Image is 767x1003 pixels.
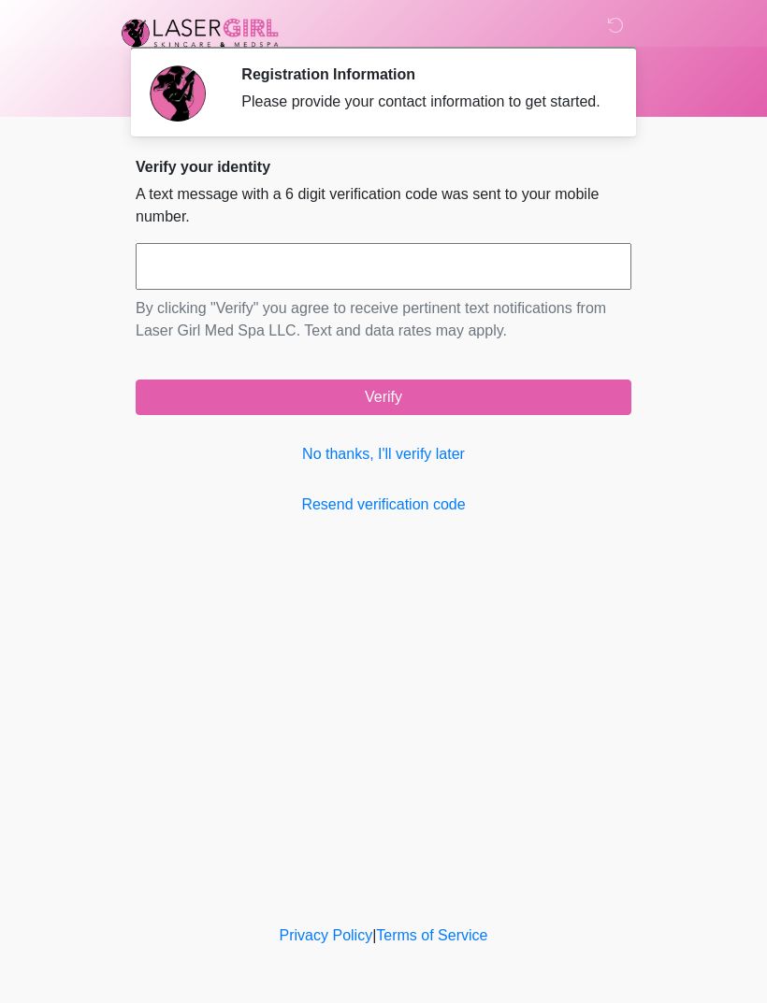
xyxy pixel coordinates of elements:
h2: Verify your identity [136,158,631,176]
a: Terms of Service [376,927,487,943]
p: A text message with a 6 digit verification code was sent to your mobile number. [136,183,631,228]
img: Agent Avatar [150,65,206,122]
a: Privacy Policy [280,927,373,943]
button: Verify [136,380,631,415]
a: No thanks, I'll verify later [136,443,631,466]
p: By clicking "Verify" you agree to receive pertinent text notifications from Laser Girl Med Spa LL... [136,297,631,342]
a: | [372,927,376,943]
a: Resend verification code [136,494,631,516]
img: Laser Girl Med Spa LLC Logo [117,14,283,51]
h2: Registration Information [241,65,603,83]
div: Please provide your contact information to get started. [241,91,603,113]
